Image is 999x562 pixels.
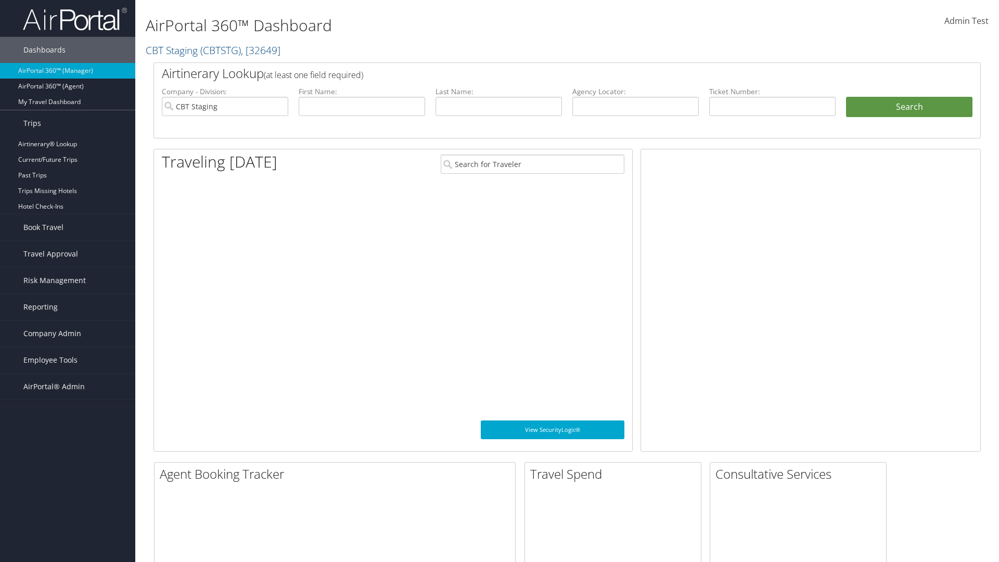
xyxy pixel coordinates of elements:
span: Dashboards [23,37,66,63]
span: Trips [23,110,41,136]
h2: Airtinerary Lookup [162,65,904,82]
span: Employee Tools [23,347,78,373]
label: Last Name: [436,86,562,97]
label: Ticket Number: [709,86,836,97]
a: Admin Test [944,5,989,37]
img: airportal-logo.png [23,7,127,31]
button: Search [846,97,972,118]
label: Company - Division: [162,86,288,97]
a: CBT Staging [146,43,280,57]
input: Search for Traveler [441,155,624,174]
h2: Agent Booking Tracker [160,465,515,483]
h2: Consultative Services [715,465,886,483]
span: Risk Management [23,267,86,293]
span: AirPortal® Admin [23,374,85,400]
span: Reporting [23,294,58,320]
label: First Name: [299,86,425,97]
span: Travel Approval [23,241,78,267]
span: , [ 32649 ] [241,43,280,57]
span: (at least one field required) [264,69,363,81]
a: View SecurityLogic® [481,420,624,439]
h1: Traveling [DATE] [162,151,277,173]
label: Agency Locator: [572,86,699,97]
span: Admin Test [944,15,989,27]
span: ( CBTSTG ) [200,43,241,57]
h2: Travel Spend [530,465,701,483]
h1: AirPortal 360™ Dashboard [146,15,708,36]
span: Book Travel [23,214,63,240]
span: Company Admin [23,321,81,347]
